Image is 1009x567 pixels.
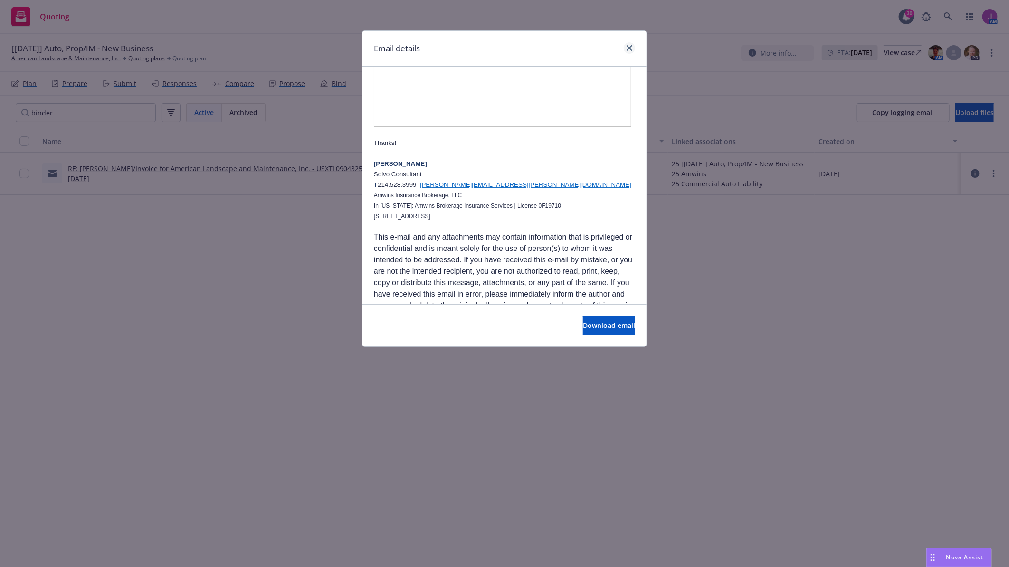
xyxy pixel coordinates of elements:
[583,321,635,330] span: Download email
[946,553,984,561] span: Nova Assist
[926,548,992,567] button: Nova Assist
[624,42,635,54] a: close
[378,181,631,188] span: 214.528.3999 |
[374,171,422,178] span: Solvo Consultant
[927,548,939,567] div: Drag to move
[374,160,427,167] span: [PERSON_NAME]
[420,181,631,188] a: [PERSON_NAME][EMAIL_ADDRESS][PERSON_NAME][DOMAIN_NAME]
[583,316,635,335] button: Download email
[374,233,632,321] span: This e-mail and any attachments may contain information that is privileged or confidential and is...
[374,192,561,220] span: Amwins Insurance Brokerage, LLC In [US_STATE]: Amwins Brokerage Insurance Services | License 0F19...
[374,42,420,55] h1: Email details
[374,181,378,188] span: T
[374,139,396,146] span: Thanks!
[374,16,631,127] img: image003.png@01DB9E69.65740AA0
